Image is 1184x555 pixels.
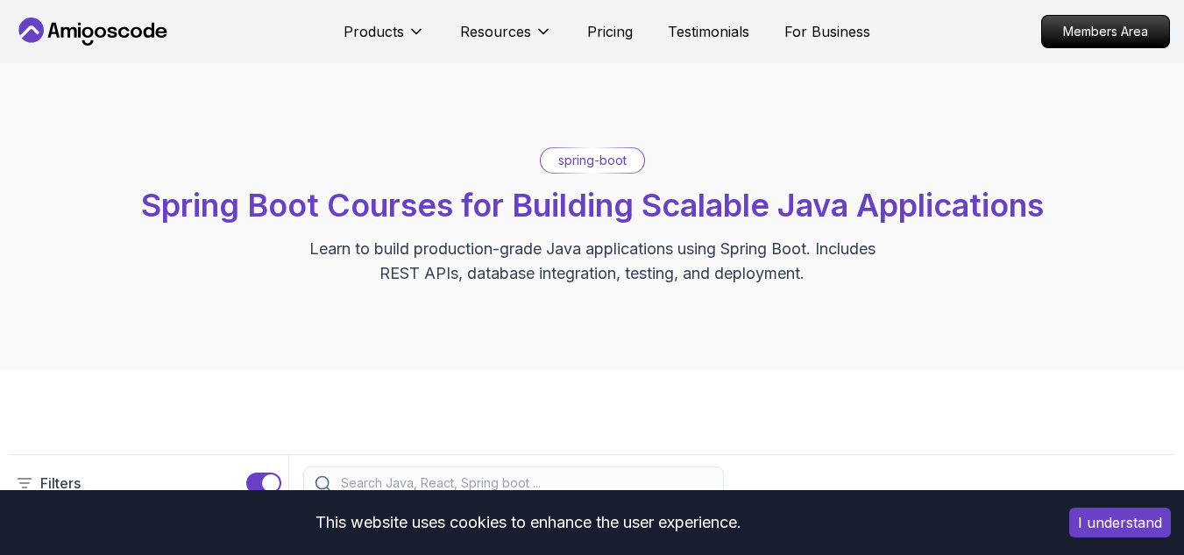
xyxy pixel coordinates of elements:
button: Products [344,21,425,56]
span: Spring Boot Courses for Building Scalable Java Applications [141,186,1044,224]
input: Search Java, React, Spring boot ... [337,474,713,492]
p: spring-boot [558,152,627,169]
a: Testimonials [668,21,749,42]
p: Filters [40,473,81,494]
p: Members Area [1042,16,1169,47]
p: Resources [460,21,531,42]
button: Accept cookies [1069,508,1171,537]
button: Resources [460,21,552,56]
a: For Business [784,21,870,42]
a: Members Area [1041,15,1170,48]
p: Learn to build production-grade Java applications using Spring Boot. Includes REST APIs, database... [298,237,887,286]
p: Products [344,21,404,42]
a: Pricing [587,21,633,42]
div: This website uses cookies to enhance the user experience. [13,503,1043,542]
